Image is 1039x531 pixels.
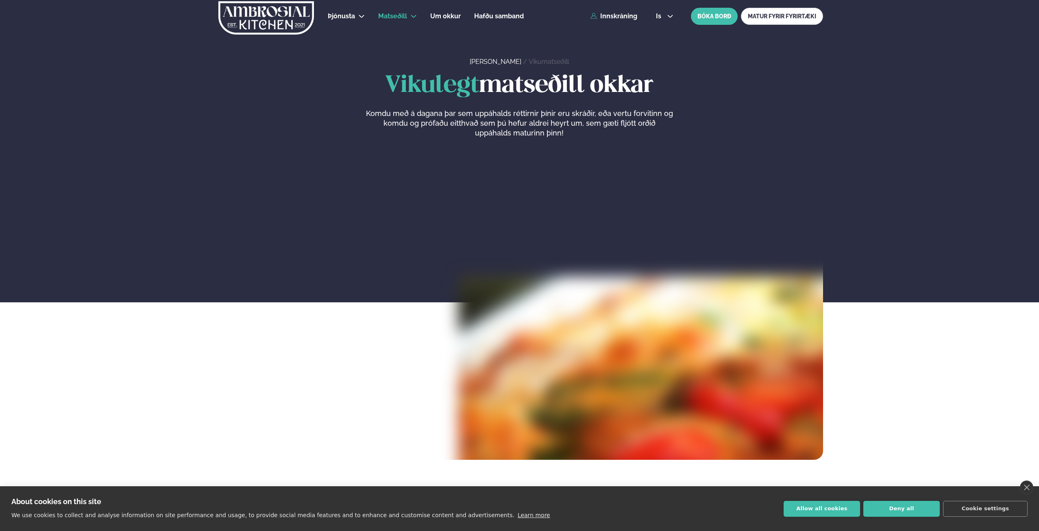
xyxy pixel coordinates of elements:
[470,58,521,66] a: [PERSON_NAME]
[1020,481,1033,494] a: close
[385,74,479,97] span: Vikulegt
[523,58,529,66] span: /
[863,501,940,517] button: Deny all
[518,512,550,518] a: Learn more
[590,13,637,20] a: Innskráning
[474,11,524,21] a: Hafðu samband
[741,8,823,25] a: MATUR FYRIR FYRIRTÆKI
[216,73,823,99] h1: matseðill okkar
[529,58,569,66] a: Vikumatseðill
[430,11,461,21] a: Um okkur
[11,512,514,518] p: We use cookies to collect and analyse information on site performance and usage, to provide socia...
[656,13,664,20] span: is
[784,501,860,517] button: Allow all cookies
[11,497,101,506] strong: About cookies on this site
[430,12,461,20] span: Um okkur
[366,109,673,138] p: Komdu með á dagana þar sem uppáhalds réttirnir þínir eru skráðir, eða vertu forvitinn og komdu og...
[378,12,407,20] span: Matseðill
[328,11,355,21] a: Þjónusta
[474,12,524,20] span: Hafðu samband
[649,13,680,20] button: is
[378,11,407,21] a: Matseðill
[943,501,1028,517] button: Cookie settings
[328,12,355,20] span: Þjónusta
[691,8,738,25] button: BÓKA BORÐ
[218,1,315,35] img: logo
